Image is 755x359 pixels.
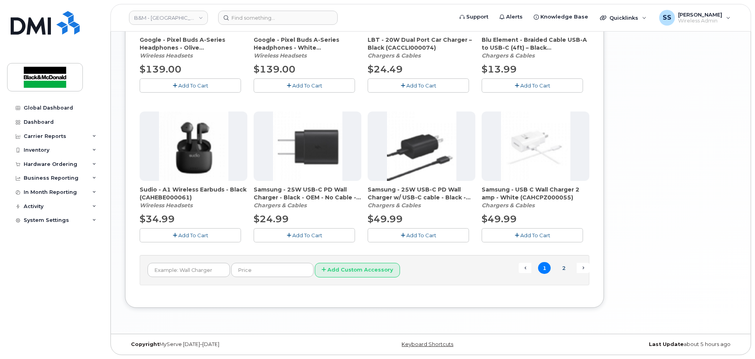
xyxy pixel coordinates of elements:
input: Price [231,263,314,277]
span: $24.99 [254,213,289,225]
div: Google - Pixel Buds A-Series Headphones - White (CAHEBE000049) [254,36,361,60]
span: [PERSON_NAME] [678,11,722,18]
em: Chargers & Cables [254,202,306,209]
span: $34.99 [140,213,175,225]
button: Add To Cart [254,228,355,242]
button: Add Custom Accessory [315,263,400,277]
a: Next → [577,263,589,273]
div: Blu Element - Braided Cable USB-A to USB-C (4ft) – Black (CAMIPZ000176) [482,36,589,60]
em: Wireless Headsets [140,202,192,209]
span: $139.00 [254,63,295,75]
span: $13.99 [482,63,517,75]
img: accessory36709.JPG [387,112,456,181]
div: Samsung - 25W USB-C PD Wall Charger w/ USB-C cable - Black - OEM (CAHCPZ000082) [368,186,475,209]
button: Add To Cart [482,78,583,92]
button: Add To Cart [254,78,355,92]
div: Samantha Shandera [654,10,736,26]
div: about 5 hours ago [533,341,736,348]
button: Add To Cart [140,78,241,92]
span: Samsung - USB C Wall Charger 2 amp - White (CAHCPZ000055) [482,186,589,201]
em: Wireless Headsets [140,52,192,59]
span: Quicklinks [609,15,638,21]
strong: Copyright [131,341,159,347]
a: B&M - Alberta [129,11,208,25]
a: Knowledge Base [528,9,594,25]
span: Knowledge Base [540,13,588,21]
span: Samsung - 25W USB-C PD Wall Charger w/ USB-C cable - Black - OEM (CAHCPZ000082) [368,186,475,201]
span: $49.99 [482,213,517,225]
button: Add To Cart [368,228,469,242]
span: ← Previous [519,263,531,273]
a: Alerts [494,9,528,25]
button: Add To Cart [368,78,469,92]
input: Example: Wall Charger [148,263,230,277]
span: Add To Cart [292,232,322,238]
span: Google - Pixel Buds A-Series Headphones - White (CAHEBE000049) [254,36,361,52]
span: $139.00 [140,63,181,75]
span: Alerts [506,13,523,21]
span: Add To Cart [178,82,208,89]
span: SS [663,13,671,22]
em: Wireless Headsets [254,52,306,59]
span: 1 [538,262,551,274]
a: Keyboard Shortcuts [402,341,453,347]
div: Sudio - A1 Wireless Earbuds - Black (CAHEBE000061) [140,186,247,209]
span: Support [466,13,488,21]
span: Add To Cart [292,82,322,89]
button: Add To Cart [140,228,241,242]
em: Chargers & Cables [368,202,420,209]
strong: Last Update [649,341,684,347]
button: Add To Cart [482,228,583,242]
span: Blu Element - Braided Cable USB-A to USB-C (4ft) – Black (CAMIPZ000176) [482,36,589,52]
span: Add To Cart [406,232,436,238]
img: accessory36354.JPG [501,112,570,181]
em: Chargers & Cables [482,202,534,209]
img: accessory36654.JPG [159,112,228,181]
span: Wireless Admin [678,18,722,24]
a: Support [454,9,494,25]
span: Add To Cart [520,232,550,238]
div: Samsung - 25W USB-C PD Wall Charger - Black - OEM - No Cable - (CAHCPZ000081) [254,186,361,209]
span: Add To Cart [406,82,436,89]
div: Google - Pixel Buds A-Series Headphones - Olive (CAHEBE000050) [140,36,247,60]
div: LBT - 20W Dual Port Car Charger – Black (CACCLI000074) [368,36,475,60]
div: MyServe [DATE]–[DATE] [125,341,329,348]
a: 2 [557,262,570,274]
div: Quicklinks [594,10,652,26]
span: $49.99 [368,213,403,225]
span: Google - Pixel Buds A-Series Headphones - Olive (CAHEBE000050) [140,36,247,52]
input: Find something... [218,11,338,25]
em: Chargers & Cables [368,52,420,59]
span: LBT - 20W Dual Port Car Charger – Black (CACCLI000074) [368,36,475,52]
span: Add To Cart [178,232,208,238]
span: $24.49 [368,63,403,75]
span: Samsung - 25W USB-C PD Wall Charger - Black - OEM - No Cable - (CAHCPZ000081) [254,186,361,201]
img: accessory36708.JPG [273,112,342,181]
span: Add To Cart [520,82,550,89]
div: Samsung - USB C Wall Charger 2 amp - White (CAHCPZ000055) [482,186,589,209]
span: Sudio - A1 Wireless Earbuds - Black (CAHEBE000061) [140,186,247,201]
em: Chargers & Cables [482,52,534,59]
